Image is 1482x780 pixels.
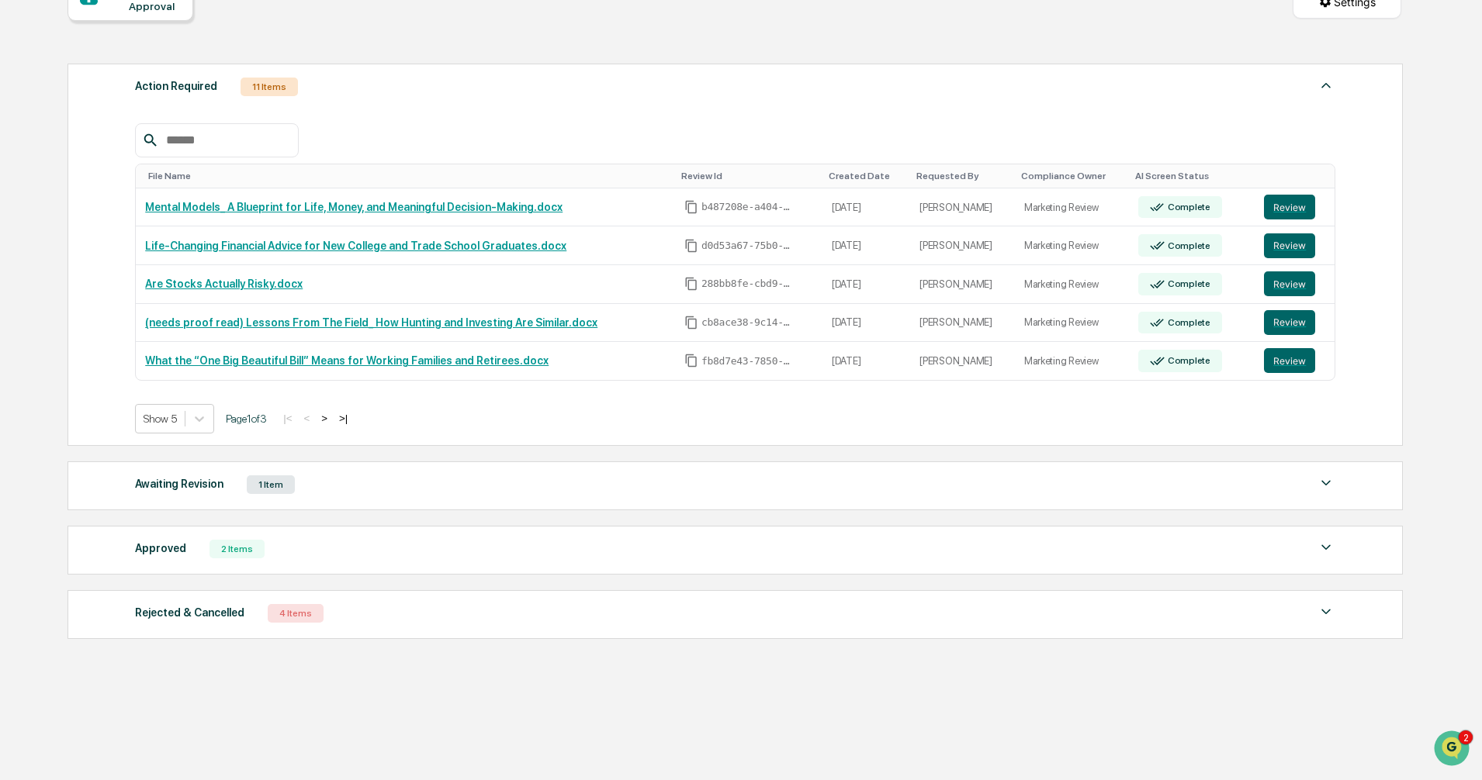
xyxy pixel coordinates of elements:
[145,201,563,213] a: Mental Models_ A Blueprint for Life, Money, and Meaningful Decision-Making.docx
[16,172,104,185] div: Past conversations
[684,316,698,330] span: Copy Id
[145,354,549,367] a: What the “One Big Beautiful Bill” Means for Working Families and Retirees.docx
[701,240,795,252] span: d0d53a67-75b0-4cde-b136-736f2a3855d6
[1015,226,1130,265] td: Marketing Review
[1317,602,1335,621] img: caret
[1317,474,1335,492] img: caret
[135,76,217,96] div: Action Required
[33,119,61,147] img: 8933085812038_c878075ebb4cc5468115_72.jpg
[1165,317,1210,328] div: Complete
[31,317,100,333] span: Preclearance
[1264,310,1325,335] a: Review
[129,211,134,223] span: •
[279,412,296,425] button: |<
[1021,171,1124,181] div: Toggle SortBy
[1165,202,1210,212] div: Complete
[1317,76,1335,95] img: caret
[48,253,126,265] span: [PERSON_NAME]
[113,319,125,331] div: 🗄️
[209,540,265,558] div: 2 Items
[1165,355,1210,366] div: Complete
[135,602,244,623] div: Rejected & Cancelled
[822,304,910,343] td: [DATE]
[1264,348,1315,373] button: Review
[684,354,698,368] span: Copy Id
[1432,729,1474,771] iframe: Open customer support
[148,171,669,181] div: Toggle SortBy
[135,538,186,558] div: Approved
[154,385,188,396] span: Pylon
[9,340,104,368] a: 🔎Data Lookup
[137,211,169,223] span: [DATE]
[135,474,223,494] div: Awaiting Revision
[701,201,795,213] span: b487208e-a404-4863-be32-b92153d63407
[910,188,1015,227] td: [PERSON_NAME]
[129,253,134,265] span: •
[106,311,199,339] a: 🗄️Attestations
[9,311,106,339] a: 🖐️Preclearance
[1135,171,1248,181] div: Toggle SortBy
[1264,195,1325,219] a: Review
[910,226,1015,265] td: [PERSON_NAME]
[1264,233,1315,258] button: Review
[829,171,904,181] div: Toggle SortBy
[822,342,910,380] td: [DATE]
[1165,278,1210,289] div: Complete
[128,317,192,333] span: Attestations
[334,412,352,425] button: >|
[701,278,795,290] span: 288bb8fe-cbd9-4373-bded-662066e44950
[16,238,40,263] img: Jack Rasmussen
[31,347,98,362] span: Data Lookup
[1264,271,1325,296] a: Review
[681,171,816,181] div: Toggle SortBy
[1264,233,1325,258] a: Review
[16,196,40,221] img: Jack Rasmussen
[48,211,126,223] span: [PERSON_NAME]
[1015,304,1130,343] td: Marketing Review
[822,226,910,265] td: [DATE]
[109,384,188,396] a: Powered byPylon
[910,342,1015,380] td: [PERSON_NAME]
[916,171,1009,181] div: Toggle SortBy
[31,254,43,266] img: 1746055101610-c473b297-6a78-478c-a979-82029cc54cd1
[684,277,698,291] span: Copy Id
[684,239,698,253] span: Copy Id
[241,78,298,96] div: 11 Items
[16,348,28,361] div: 🔎
[822,265,910,304] td: [DATE]
[268,604,324,623] div: 4 Items
[16,319,28,331] div: 🖐️
[70,119,255,134] div: Start new chat
[145,316,597,329] a: (needs proof read) Lessons From The Field_ How Hunting and Investing Are Similar.docx
[299,412,314,425] button: <
[1015,265,1130,304] td: Marketing Review
[701,355,795,368] span: fb8d7e43-7850-4b4b-b55f-e0655b243cdb
[145,240,566,252] a: Life-Changing Financial Advice for New College and Trade School Graduates.docx
[1015,188,1130,227] td: Marketing Review
[1015,342,1130,380] td: Marketing Review
[70,134,213,147] div: We're available if you need us!
[1264,310,1315,335] button: Review
[317,412,332,425] button: >
[31,212,43,224] img: 1746055101610-c473b297-6a78-478c-a979-82029cc54cd1
[1267,171,1328,181] div: Toggle SortBy
[1165,240,1210,251] div: Complete
[684,200,698,214] span: Copy Id
[241,169,282,188] button: See all
[226,412,267,425] span: Page 1 of 3
[1317,538,1335,557] img: caret
[247,475,295,494] div: 1 Item
[1264,271,1315,296] button: Review
[16,119,43,147] img: 1746055101610-c473b297-6a78-478c-a979-82029cc54cd1
[910,304,1015,343] td: [PERSON_NAME]
[1264,195,1315,219] button: Review
[822,188,910,227] td: [DATE]
[1264,348,1325,373] a: Review
[701,316,795,329] span: cb8ace38-9c14-4e75-94ed-eb31ca8d0ab6
[910,265,1015,304] td: [PERSON_NAME]
[264,123,282,142] button: Start new chat
[137,253,169,265] span: [DATE]
[145,278,303,290] a: Are Stocks Actually Risky.docx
